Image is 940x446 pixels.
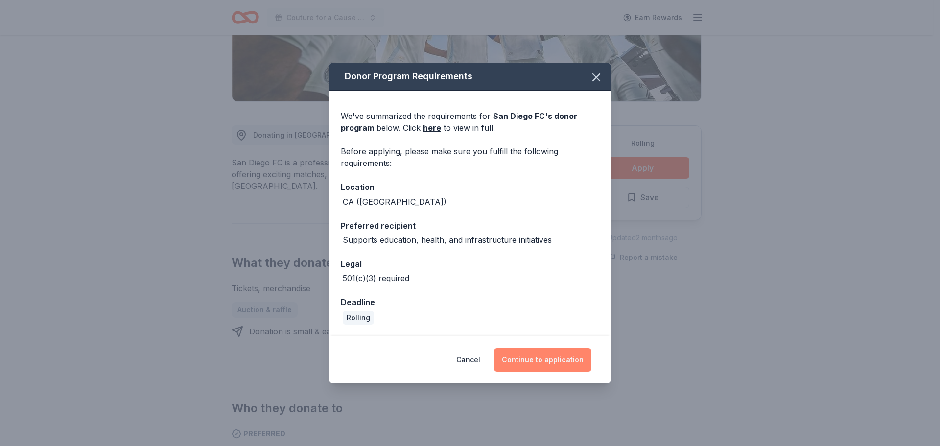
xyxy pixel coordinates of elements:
[423,122,441,134] a: here
[341,145,599,169] div: Before applying, please make sure you fulfill the following requirements:
[341,219,599,232] div: Preferred recipient
[343,311,374,325] div: Rolling
[341,181,599,193] div: Location
[343,196,446,208] div: CA ([GEOGRAPHIC_DATA])
[341,296,599,308] div: Deadline
[329,63,611,91] div: Donor Program Requirements
[341,110,599,134] div: We've summarized the requirements for below. Click to view in full.
[343,272,409,284] div: 501(c)(3) required
[343,234,552,246] div: Supports education, health, and infrastructure initiatives
[341,258,599,270] div: Legal
[494,348,591,372] button: Continue to application
[456,348,480,372] button: Cancel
